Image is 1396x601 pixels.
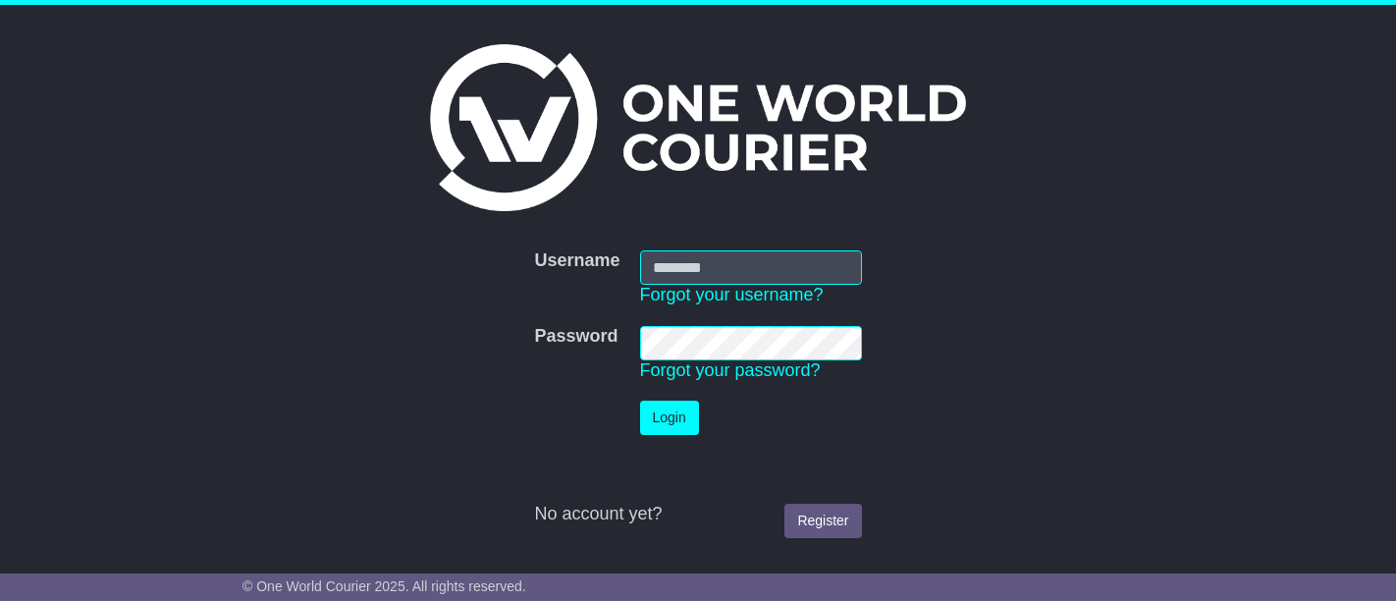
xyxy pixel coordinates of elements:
[534,250,619,272] label: Username
[534,504,861,525] div: No account yet?
[640,360,821,380] a: Forgot your password?
[784,504,861,538] a: Register
[430,44,966,211] img: One World
[242,578,526,594] span: © One World Courier 2025. All rights reserved.
[640,285,824,304] a: Forgot your username?
[640,401,699,435] button: Login
[534,326,617,348] label: Password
